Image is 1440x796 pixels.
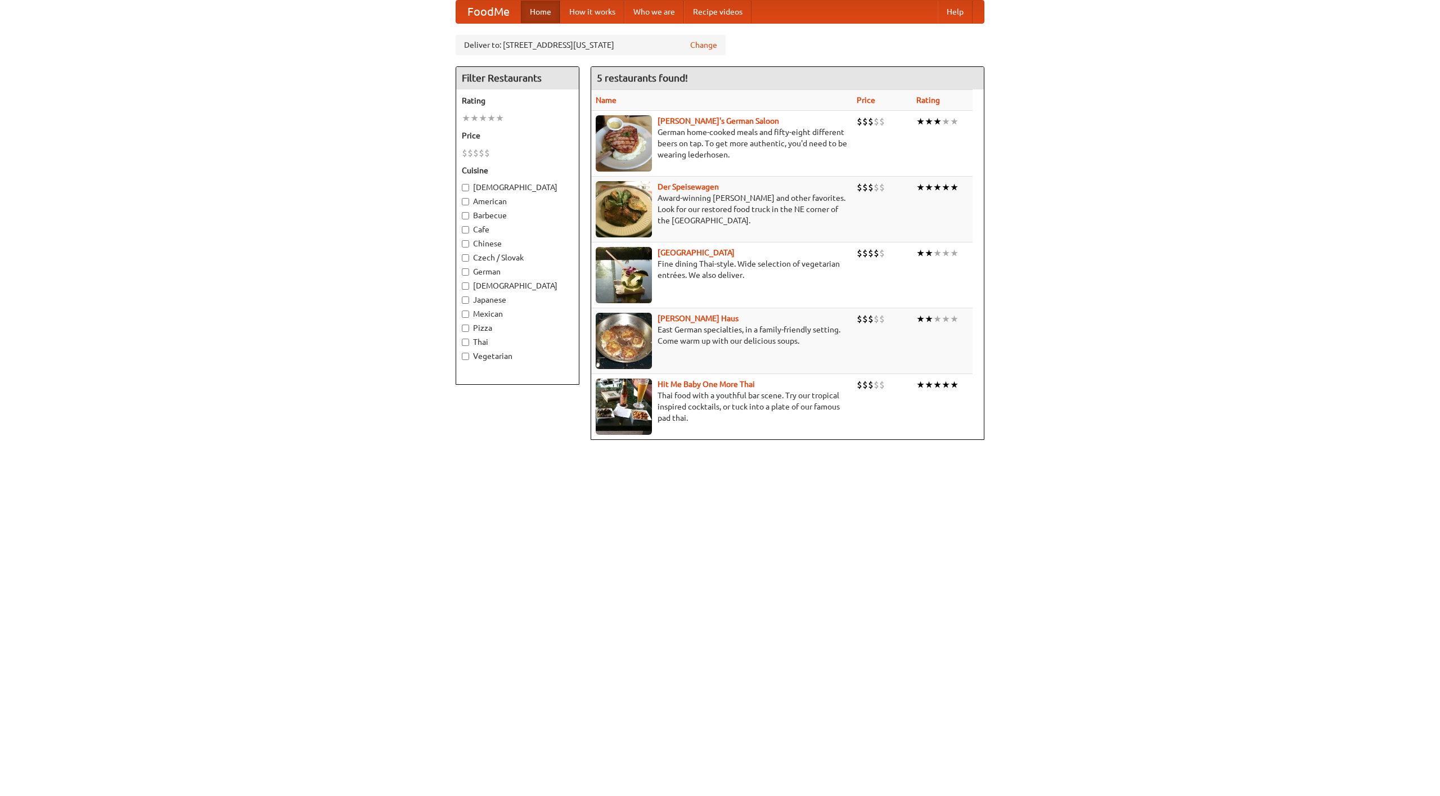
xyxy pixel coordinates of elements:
p: German home-cooked meals and fifty-eight different beers on tap. To get more authentic, you'd nee... [596,127,848,160]
label: Pizza [462,322,573,334]
a: Hit Me Baby One More Thai [658,380,755,389]
input: [DEMOGRAPHIC_DATA] [462,184,469,191]
li: ★ [950,115,958,128]
li: $ [462,147,467,159]
li: ★ [916,313,925,325]
h5: Price [462,130,573,141]
li: ★ [942,313,950,325]
a: Rating [916,96,940,105]
img: esthers.jpg [596,115,652,172]
li: ★ [925,379,933,391]
input: Mexican [462,311,469,318]
input: Barbecue [462,212,469,219]
div: Deliver to: [STREET_ADDRESS][US_STATE] [456,35,726,55]
li: $ [874,379,879,391]
li: ★ [479,112,487,124]
li: $ [879,247,885,259]
a: Help [938,1,973,23]
h4: Filter Restaurants [456,67,579,89]
a: Home [521,1,560,23]
li: ★ [916,115,925,128]
ng-pluralize: 5 restaurants found! [597,73,688,83]
a: Price [857,96,875,105]
img: babythai.jpg [596,379,652,435]
li: ★ [916,181,925,194]
li: $ [862,181,868,194]
li: $ [857,115,862,128]
input: Cafe [462,226,469,233]
a: Der Speisewagen [658,182,719,191]
b: [GEOGRAPHIC_DATA] [658,248,735,257]
input: Thai [462,339,469,346]
li: $ [479,147,484,159]
input: [DEMOGRAPHIC_DATA] [462,282,469,290]
h5: Rating [462,95,573,106]
li: $ [862,313,868,325]
label: Czech / Slovak [462,252,573,263]
li: ★ [942,115,950,128]
li: $ [857,181,862,194]
li: ★ [950,379,958,391]
input: Czech / Slovak [462,254,469,262]
h5: Cuisine [462,165,573,176]
li: $ [857,247,862,259]
li: ★ [925,247,933,259]
li: $ [868,379,874,391]
p: Award-winning [PERSON_NAME] and other favorites. Look for our restored food truck in the NE corne... [596,192,848,226]
a: Who we are [624,1,684,23]
input: Vegetarian [462,353,469,360]
li: $ [868,247,874,259]
li: ★ [933,379,942,391]
li: $ [862,247,868,259]
li: ★ [925,313,933,325]
a: Change [690,39,717,51]
li: $ [467,147,473,159]
input: Pizza [462,325,469,332]
li: ★ [916,247,925,259]
input: Chinese [462,240,469,248]
li: ★ [933,313,942,325]
li: $ [473,147,479,159]
label: Mexican [462,308,573,320]
img: kohlhaus.jpg [596,313,652,369]
a: [PERSON_NAME] Haus [658,314,739,323]
img: satay.jpg [596,247,652,303]
p: Thai food with a youthful bar scene. Try our tropical inspired cocktails, or tuck into a plate of... [596,390,848,424]
li: $ [868,313,874,325]
a: [PERSON_NAME]'s German Saloon [658,116,779,125]
li: ★ [925,115,933,128]
li: $ [874,313,879,325]
li: $ [484,147,490,159]
label: Japanese [462,294,573,305]
label: Barbecue [462,210,573,221]
li: ★ [933,181,942,194]
li: ★ [950,313,958,325]
li: ★ [925,181,933,194]
li: $ [874,247,879,259]
label: [DEMOGRAPHIC_DATA] [462,182,573,193]
label: German [462,266,573,277]
input: German [462,268,469,276]
li: ★ [933,247,942,259]
li: $ [879,379,885,391]
a: Name [596,96,616,105]
input: American [462,198,469,205]
input: Japanese [462,296,469,304]
a: Recipe videos [684,1,751,23]
label: American [462,196,573,207]
a: How it works [560,1,624,23]
li: $ [857,379,862,391]
li: ★ [942,247,950,259]
li: $ [879,115,885,128]
li: ★ [950,247,958,259]
li: ★ [916,379,925,391]
p: Fine dining Thai-style. Wide selection of vegetarian entrées. We also deliver. [596,258,848,281]
label: Cafe [462,224,573,235]
li: $ [862,379,868,391]
li: ★ [470,112,479,124]
li: $ [879,313,885,325]
li: $ [857,313,862,325]
label: [DEMOGRAPHIC_DATA] [462,280,573,291]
